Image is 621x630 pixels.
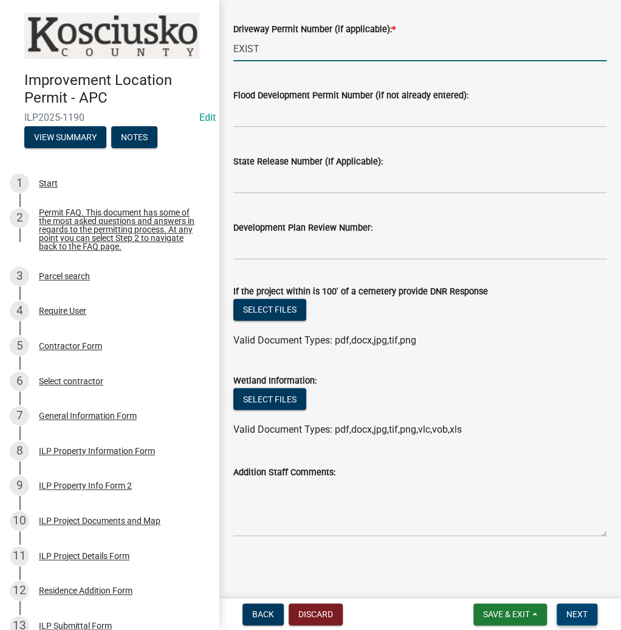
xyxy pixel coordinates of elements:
[557,603,597,625] button: Next
[39,552,129,560] div: ILP Project Details Form
[289,603,343,625] button: Discard
[10,174,29,193] div: 1
[233,334,416,346] span: Valid Document Types: pdf,docx,jpg,tif,png
[39,517,160,525] div: ILP Project Documents and Map
[233,25,396,34] label: Driveway Permit Number (if applicable):
[39,179,58,188] div: Start
[199,112,216,123] wm-modal-confirm: Edit Application Number
[10,476,29,495] div: 9
[233,288,488,296] label: If the project within is 100' of a cemetery provide DNR Response
[24,112,194,123] span: ILP2025-1190
[233,92,468,100] label: Flood Development Permit Number (if not already entered):
[10,266,29,286] div: 3
[233,158,383,166] label: State Release Number (If Applicable):
[39,272,90,280] div: Parcel search
[252,609,274,619] span: Back
[566,609,588,619] span: Next
[473,603,547,625] button: Save & Exit
[111,126,157,148] button: Notes
[39,622,112,630] div: ILP Submittal Form
[199,112,216,123] a: Edit
[233,299,306,320] button: Select files
[39,481,132,490] div: ILP Property Info Form 2
[10,441,29,461] div: 8
[10,301,29,320] div: 4
[233,469,335,477] label: Addition Staff Comments:
[233,224,372,232] label: Development Plan Review Number:
[233,424,462,435] span: Valid Document Types: pdf,docx,jpg,tif,png,vlc,vob,xls
[10,511,29,530] div: 10
[233,388,306,410] button: Select files
[24,13,199,59] img: Kosciusko County, Indiana
[233,377,317,385] label: Wetland Information:
[242,603,284,625] button: Back
[483,609,530,619] span: Save & Exit
[10,546,29,566] div: 11
[10,208,29,228] div: 2
[39,342,102,350] div: Contractor Form
[10,371,29,391] div: 6
[39,307,86,315] div: Require User
[24,133,106,143] wm-modal-confirm: Summary
[39,447,155,455] div: ILP Property Information Form
[111,133,157,143] wm-modal-confirm: Notes
[24,126,106,148] button: View Summary
[10,581,29,600] div: 12
[39,377,103,385] div: Select contractor
[24,72,209,107] h4: Improvement Location Permit - APC
[39,586,132,595] div: Residence Addition Form
[10,336,29,356] div: 5
[39,208,199,251] div: Permit FAQ. This document has some of the most asked questions and answers in regards to the perm...
[39,412,137,420] div: General Information Form
[10,406,29,425] div: 7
